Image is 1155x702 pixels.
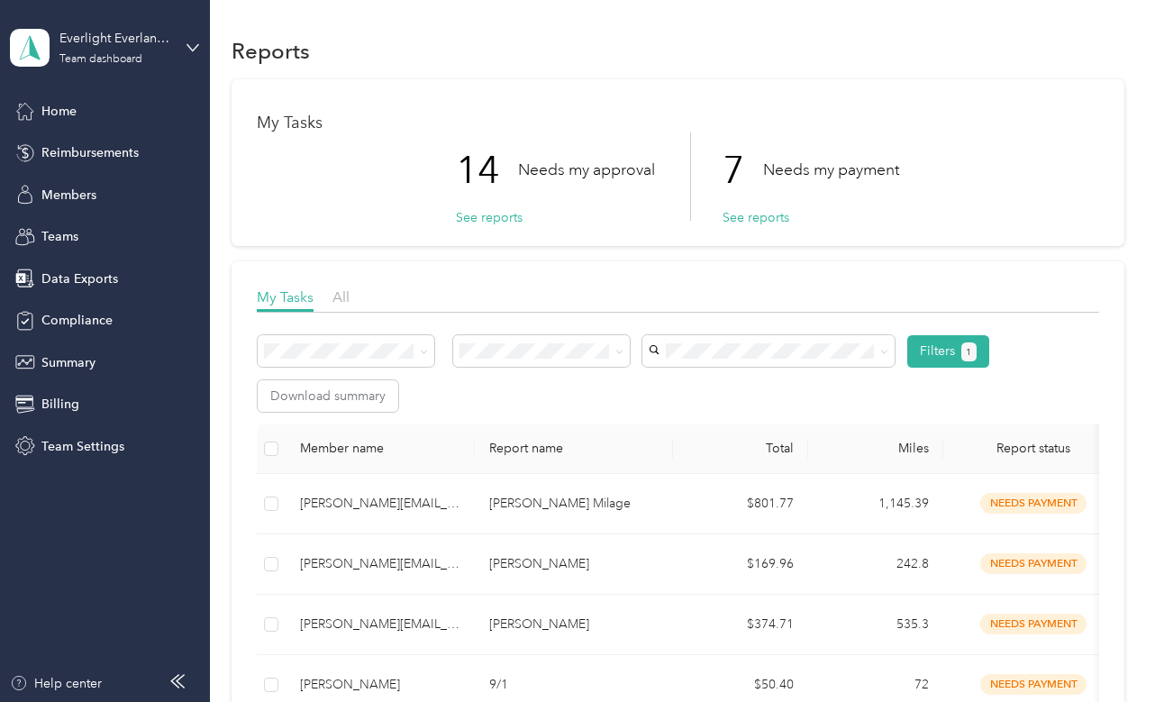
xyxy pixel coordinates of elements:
[723,132,763,208] p: 7
[907,335,989,368] button: Filters1
[456,132,518,208] p: 14
[41,353,95,372] span: Summary
[966,344,971,360] span: 1
[475,424,673,474] th: Report name
[687,441,794,456] div: Total
[673,595,808,655] td: $374.71
[286,424,475,474] th: Member name
[300,494,460,514] div: [PERSON_NAME][EMAIL_ADDRESS][PERSON_NAME][DOMAIN_NAME]
[723,208,789,227] button: See reports
[300,554,460,574] div: [PERSON_NAME][EMAIL_ADDRESS][PERSON_NAME][DOMAIN_NAME]
[332,288,350,305] span: All
[980,493,1087,514] span: needs payment
[489,494,659,514] p: [PERSON_NAME] Milage
[808,474,943,534] td: 1,145.39
[961,342,977,361] button: 1
[41,311,113,330] span: Compliance
[980,674,1087,695] span: needs payment
[518,159,655,181] p: Needs my approval
[232,41,310,60] h1: Reports
[258,380,398,412] button: Download summary
[980,553,1087,574] span: needs payment
[763,159,899,181] p: Needs my payment
[41,437,124,456] span: Team Settings
[489,554,659,574] p: [PERSON_NAME]
[257,288,314,305] span: My Tasks
[300,675,460,695] div: [PERSON_NAME]
[980,614,1087,634] span: needs payment
[456,208,523,227] button: See reports
[257,114,1098,132] h1: My Tasks
[823,441,929,456] div: Miles
[300,615,460,634] div: [PERSON_NAME][EMAIL_ADDRESS][DOMAIN_NAME]
[41,395,79,414] span: Billing
[10,674,102,693] button: Help center
[300,441,460,456] div: Member name
[958,441,1109,456] span: Report status
[808,534,943,595] td: 242.8
[59,54,142,65] div: Team dashboard
[41,269,118,288] span: Data Exports
[1054,601,1155,702] iframe: Everlance-gr Chat Button Frame
[808,595,943,655] td: 535.3
[673,534,808,595] td: $169.96
[673,474,808,534] td: $801.77
[489,615,659,634] p: [PERSON_NAME]
[59,29,172,48] div: Everlight Everlance Account
[489,675,659,695] p: 9/1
